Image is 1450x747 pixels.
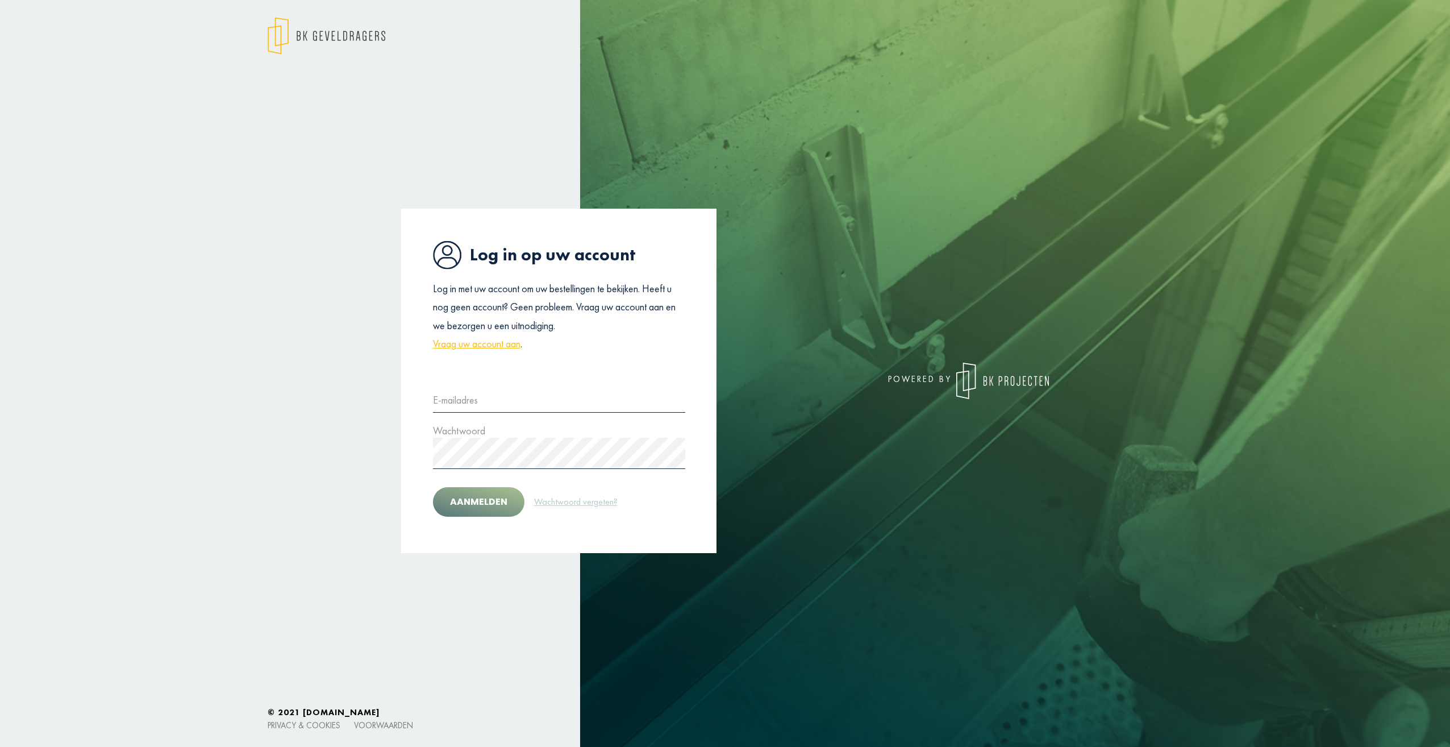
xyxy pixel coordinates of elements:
[433,280,685,354] p: Log in met uw account om uw bestellingen te bekijken. Heeft u nog geen account? Geen probleem. Vr...
[433,422,485,440] label: Wachtwoord
[734,363,1049,399] div: powered by
[534,495,618,509] a: Wachtwoord vergeten?
[956,363,1049,399] img: logo
[354,720,413,731] a: Voorwaarden
[433,335,520,353] a: Vraag uw account aan
[433,240,461,269] img: icon
[268,707,1182,717] h6: © 2021 [DOMAIN_NAME]
[433,487,524,517] button: Aanmelden
[268,720,340,731] a: Privacy & cookies
[268,17,385,55] img: logo
[433,240,685,269] h1: Log in op uw account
